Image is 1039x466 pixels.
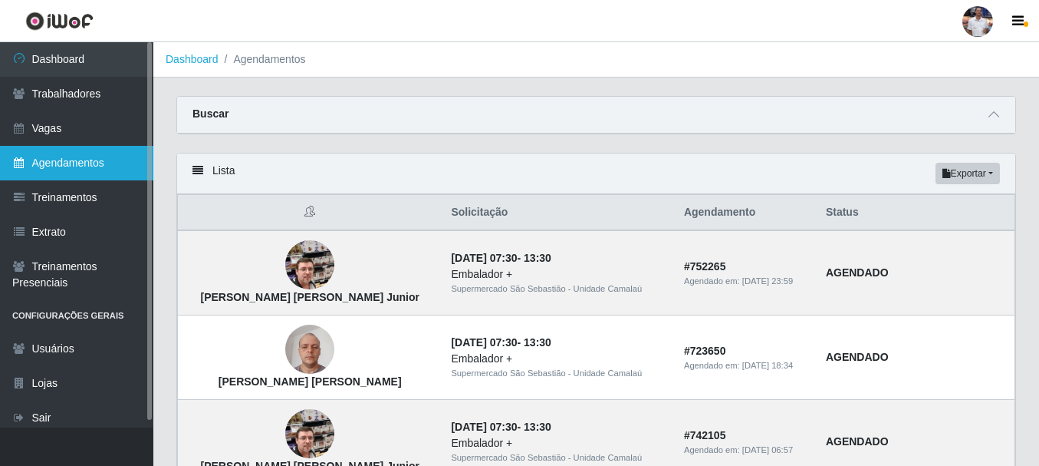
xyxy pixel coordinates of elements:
[684,345,726,357] strong: # 723650
[684,429,726,441] strong: # 742105
[742,276,793,286] time: [DATE] 23:59
[192,107,229,120] strong: Buscar
[200,291,419,303] strong: [PERSON_NAME] [PERSON_NAME] Junior
[524,421,551,433] time: 13:30
[166,53,219,65] a: Dashboard
[675,195,817,231] th: Agendamento
[153,42,1039,78] nav: breadcrumb
[684,359,807,372] div: Agendado em:
[285,222,334,309] img: José Hélio Gomes Junior
[285,317,334,382] img: Pedro Flávio Elias Leite
[451,435,666,451] div: Embalador +
[219,51,306,68] li: Agendamentos
[742,445,793,454] time: [DATE] 06:57
[684,275,807,288] div: Agendado em:
[684,444,807,457] div: Agendado em:
[451,252,551,264] strong: -
[177,154,1015,194] div: Lista
[25,12,94,31] img: CoreUI Logo
[451,421,517,433] time: [DATE] 07:30
[524,336,551,349] time: 13:30
[451,252,517,264] time: [DATE] 07:30
[826,435,889,448] strong: AGENDADO
[451,336,551,349] strong: -
[826,266,889,279] strong: AGENDADO
[684,260,726,273] strong: # 752265
[451,451,666,464] div: Supermercado São Sebastião - Unidade Camalaú
[219,375,402,388] strong: [PERSON_NAME] [PERSON_NAME]
[826,351,889,363] strong: AGENDADO
[442,195,675,231] th: Solicitação
[817,195,1015,231] th: Status
[451,421,551,433] strong: -
[451,351,666,367] div: Embalador +
[935,163,1000,184] button: Exportar
[524,252,551,264] time: 13:30
[742,361,793,370] time: [DATE] 18:34
[451,266,666,283] div: Embalador +
[451,336,517,349] time: [DATE] 07:30
[451,367,666,380] div: Supermercado São Sebastião - Unidade Camalaú
[451,283,666,296] div: Supermercado São Sebastião - Unidade Camalaú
